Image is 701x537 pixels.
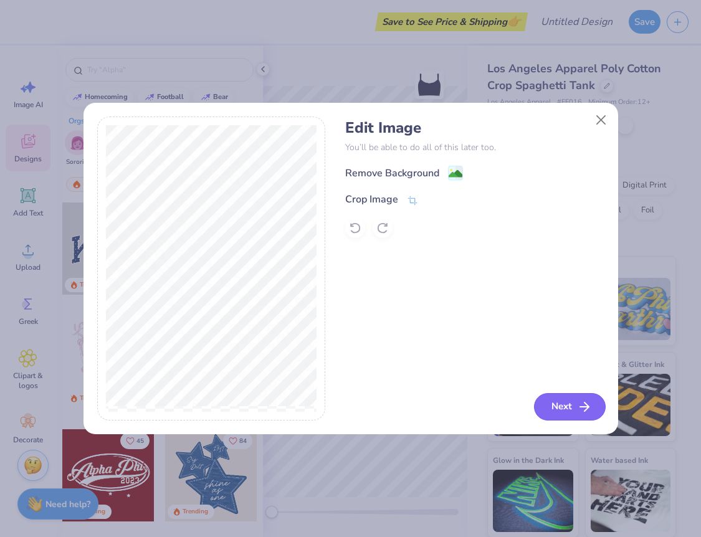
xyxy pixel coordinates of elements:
h4: Edit Image [345,119,604,137]
div: Remove Background [345,166,439,181]
div: Crop Image [345,192,398,207]
button: Close [589,108,613,131]
button: Next [534,393,606,421]
p: You’ll be able to do all of this later too. [345,141,604,154]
